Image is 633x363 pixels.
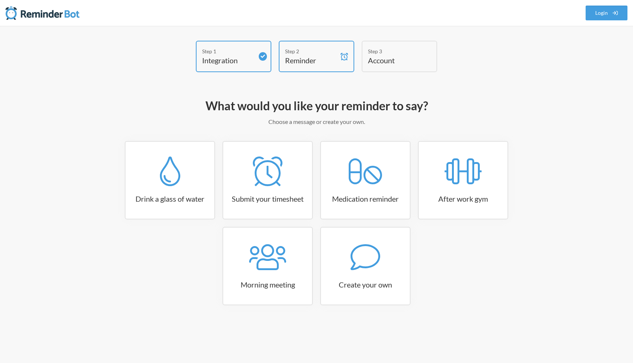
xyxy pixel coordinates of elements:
[125,194,214,204] h3: Drink a glass of water
[285,47,337,55] div: Step 2
[223,279,312,290] h3: Morning meeting
[419,194,508,204] h3: After work gym
[321,194,410,204] h3: Medication reminder
[586,6,628,20] a: Login
[202,47,254,55] div: Step 1
[321,279,410,290] h3: Create your own
[285,55,337,65] h4: Reminder
[368,47,420,55] div: Step 3
[223,194,312,204] h3: Submit your timesheet
[102,117,531,126] p: Choose a message or create your own.
[102,98,531,114] h2: What would you like your reminder to say?
[202,55,254,65] h4: Integration
[6,6,80,20] img: Reminder Bot
[368,55,420,65] h4: Account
